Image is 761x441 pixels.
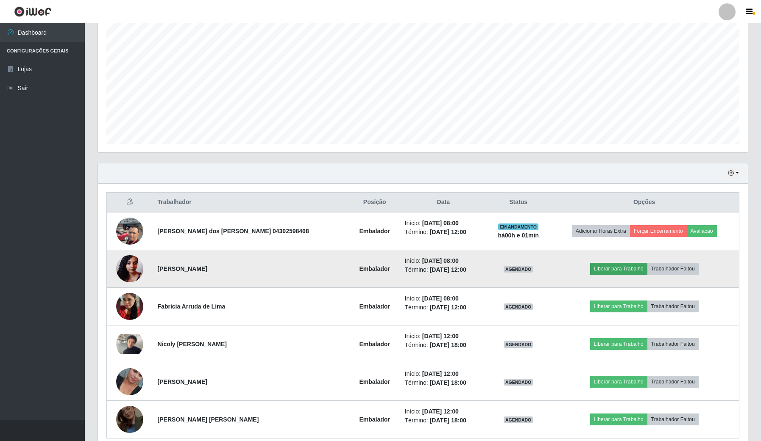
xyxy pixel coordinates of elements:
[158,303,226,310] strong: Fabricia Arruda de Lima
[422,370,459,377] time: [DATE] 12:00
[430,304,466,311] time: [DATE] 12:00
[422,295,459,302] time: [DATE] 08:00
[590,263,647,275] button: Liberar para Trabalho
[405,369,482,378] li: Início:
[158,265,207,272] strong: [PERSON_NAME]
[549,193,739,212] th: Opções
[504,416,533,423] span: AGENDADO
[405,256,482,265] li: Início:
[360,265,390,272] strong: Embalador
[687,225,717,237] button: Avaliação
[360,416,390,423] strong: Embalador
[430,379,466,386] time: [DATE] 18:00
[498,223,538,230] span: EM ANDAMENTO
[590,413,647,425] button: Liberar para Trabalho
[405,378,482,387] li: Término:
[158,416,259,423] strong: [PERSON_NAME] [PERSON_NAME]
[158,378,207,385] strong: [PERSON_NAME]
[572,225,630,237] button: Adicionar Horas Extra
[430,417,466,424] time: [DATE] 18:00
[590,338,647,350] button: Liberar para Trabalho
[422,333,459,339] time: [DATE] 12:00
[647,376,699,388] button: Trabalhador Faltou
[116,334,143,354] img: 1756494269242.jpeg
[422,220,459,226] time: [DATE] 08:00
[504,303,533,310] span: AGENDADO
[360,303,390,310] strong: Embalador
[158,228,309,234] strong: [PERSON_NAME] dos [PERSON_NAME] 04302598408
[116,213,143,249] img: 1710346365517.jpeg
[116,358,143,406] img: 1749672733142.jpeg
[405,416,482,425] li: Término:
[350,193,400,212] th: Posição
[360,378,390,385] strong: Embalador
[647,413,699,425] button: Trabalhador Faltou
[405,294,482,303] li: Início:
[430,266,466,273] time: [DATE] 12:00
[153,193,350,212] th: Trabalhador
[590,376,647,388] button: Liberar para Trabalho
[14,6,52,17] img: CoreUI Logo
[116,282,143,331] img: 1734129237626.jpeg
[422,257,459,264] time: [DATE] 08:00
[590,300,647,312] button: Liberar para Trabalho
[405,265,482,274] li: Término:
[360,228,390,234] strong: Embalador
[647,338,699,350] button: Trabalhador Faltou
[504,341,533,348] span: AGENDADO
[405,228,482,237] li: Término:
[405,332,482,341] li: Início:
[430,229,466,235] time: [DATE] 12:00
[405,219,482,228] li: Início:
[647,263,699,275] button: Trabalhador Faltou
[405,341,482,350] li: Término:
[116,251,143,287] img: 1690803599468.jpeg
[422,408,459,415] time: [DATE] 12:00
[630,225,687,237] button: Forçar Encerramento
[498,232,539,239] strong: há 00 h e 01 min
[504,266,533,273] span: AGENDADO
[360,341,390,347] strong: Embalador
[158,341,227,347] strong: Nicoly [PERSON_NAME]
[487,193,549,212] th: Status
[430,342,466,348] time: [DATE] 18:00
[400,193,488,212] th: Data
[647,300,699,312] button: Trabalhador Faltou
[405,303,482,312] li: Término:
[405,407,482,416] li: Início:
[504,379,533,386] span: AGENDADO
